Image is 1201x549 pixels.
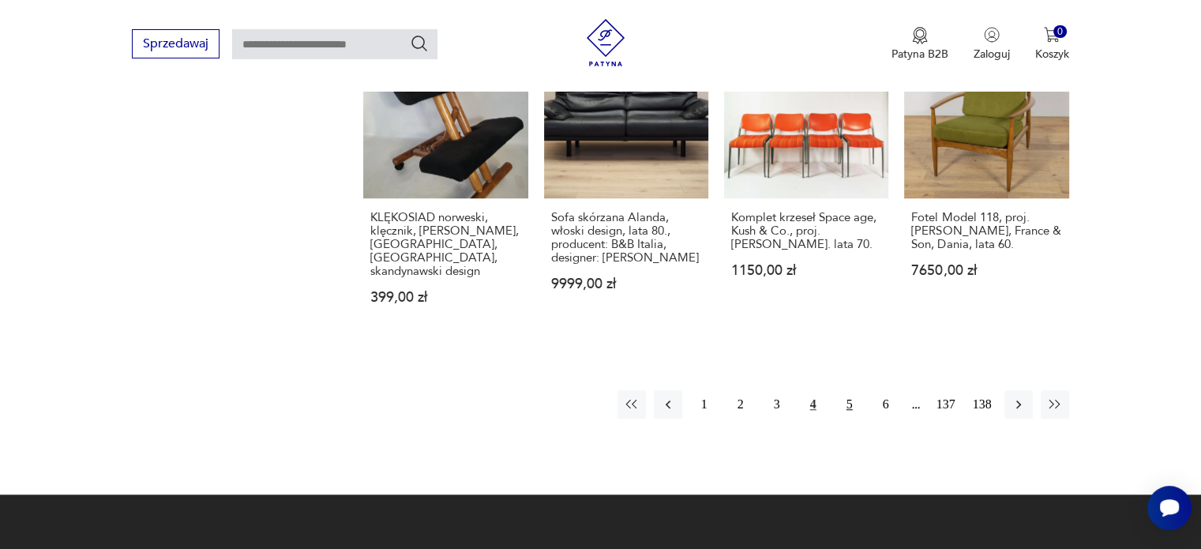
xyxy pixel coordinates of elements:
h3: Fotel Model 118, proj. [PERSON_NAME], France & Son, Dania, lata 60. [911,211,1061,251]
a: KlasykFotel Model 118, proj. Grete Jalk, France & Son, Dania, lata 60.Fotel Model 118, proj. [PER... [904,34,1068,335]
button: 5 [835,390,864,419]
img: Patyna - sklep z meblami i dekoracjami vintage [582,19,629,66]
img: Ikona medalu [912,27,928,44]
a: Ikona medaluPatyna B2B [891,27,948,62]
img: Ikona koszyka [1044,27,1060,43]
button: 4 [799,390,828,419]
p: Patyna B2B [891,47,948,62]
button: 3 [763,390,791,419]
h3: Komplet krzeseł Space age, Kush & Co., proj. [PERSON_NAME]. lata 70. [731,211,881,251]
a: KlasykKomplet krzeseł Space age, Kush & Co., proj. Prof. Hans Ell. lata 70.Komplet krzeseł Space ... [724,34,888,335]
button: 1 [690,390,719,419]
img: Ikonka użytkownika [984,27,1000,43]
button: 2 [726,390,755,419]
a: KlasykKLĘKOSIAD norweski, klęcznik, PETER OPSVIK, STOKKE, Norwegia, skandynawski designKLĘKOSIAD ... [363,34,527,335]
h3: KLĘKOSIAD norweski, klęcznik, [PERSON_NAME], [GEOGRAPHIC_DATA], [GEOGRAPHIC_DATA], skandynawski d... [370,211,520,278]
h3: Sofa skórzana Alanda, włoski design, lata 80., producent: B&B Italia, designer: [PERSON_NAME] [551,211,701,265]
a: Sprzedawaj [132,39,220,51]
button: Zaloguj [974,27,1010,62]
div: 0 [1053,25,1067,39]
p: 9999,00 zł [551,277,701,291]
button: Sprzedawaj [132,29,220,58]
p: 399,00 zł [370,291,520,304]
button: Patyna B2B [891,27,948,62]
iframe: Smartsupp widget button [1147,486,1192,530]
p: Zaloguj [974,47,1010,62]
p: Koszyk [1035,47,1069,62]
p: 1150,00 zł [731,264,881,277]
button: 138 [968,390,996,419]
button: 0Koszyk [1035,27,1069,62]
p: 7650,00 zł [911,264,1061,277]
button: Szukaj [410,34,429,53]
button: 137 [932,390,960,419]
a: KlasykSofa skórzana Alanda, włoski design, lata 80., producent: B&B Italia, designer: Paolo PivaS... [544,34,708,335]
button: 6 [872,390,900,419]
